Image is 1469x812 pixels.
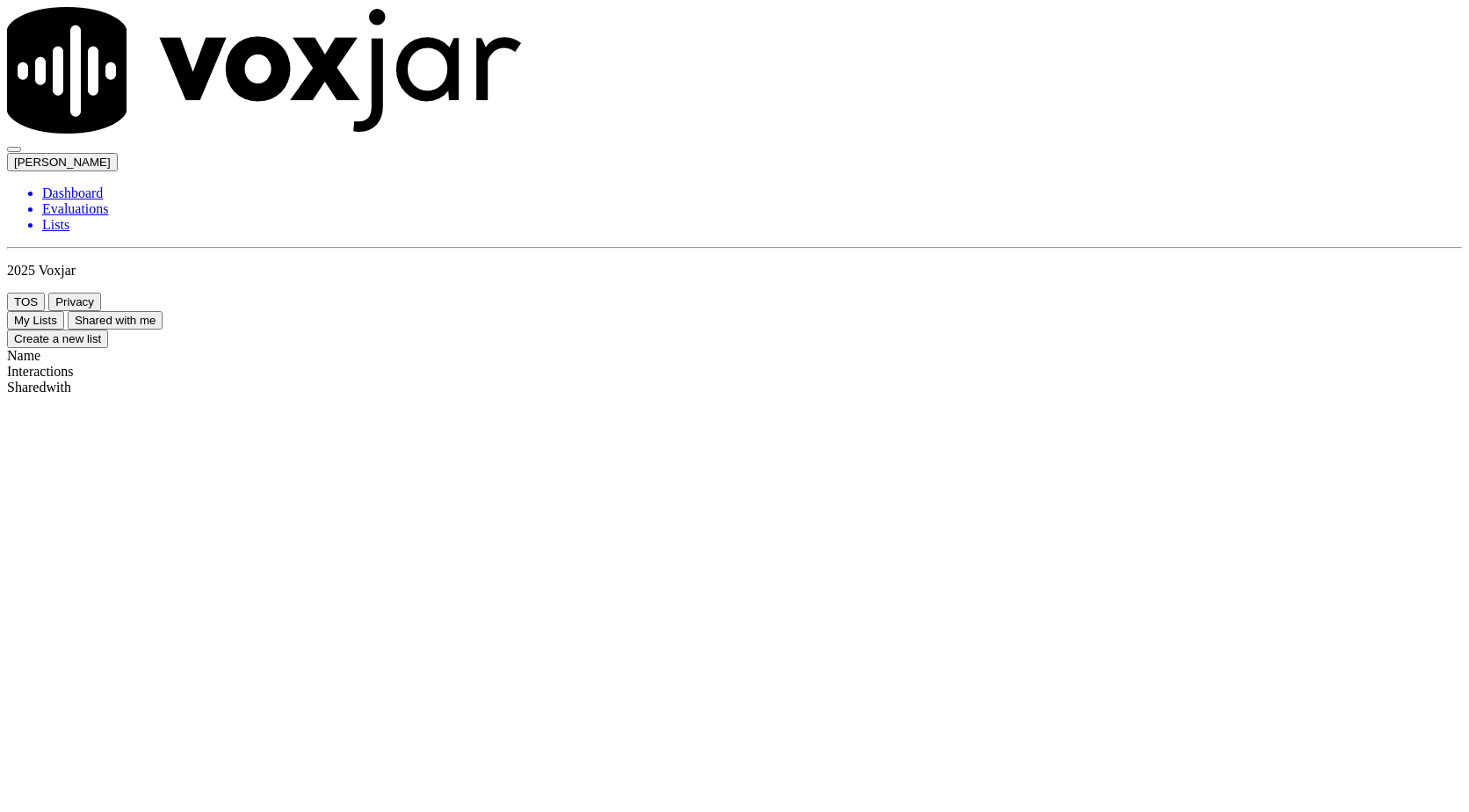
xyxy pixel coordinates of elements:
[7,380,1462,395] div: Shared with
[14,156,111,169] span: [PERSON_NAME]
[7,7,522,134] img: voxjar logo
[7,311,64,330] button: My Lists
[48,293,101,311] button: Privacy
[7,153,118,171] button: [PERSON_NAME]
[14,332,101,345] span: Create a new list
[7,364,1462,380] div: Interactions
[42,201,1462,217] a: Evaluations
[7,293,45,311] button: TOS
[7,348,1462,364] div: Name
[42,185,1462,201] a: Dashboard
[68,311,163,330] button: Shared with me
[42,217,1462,233] a: Lists
[7,330,108,348] button: Create a new list
[7,263,1462,279] p: 2025 Voxjar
